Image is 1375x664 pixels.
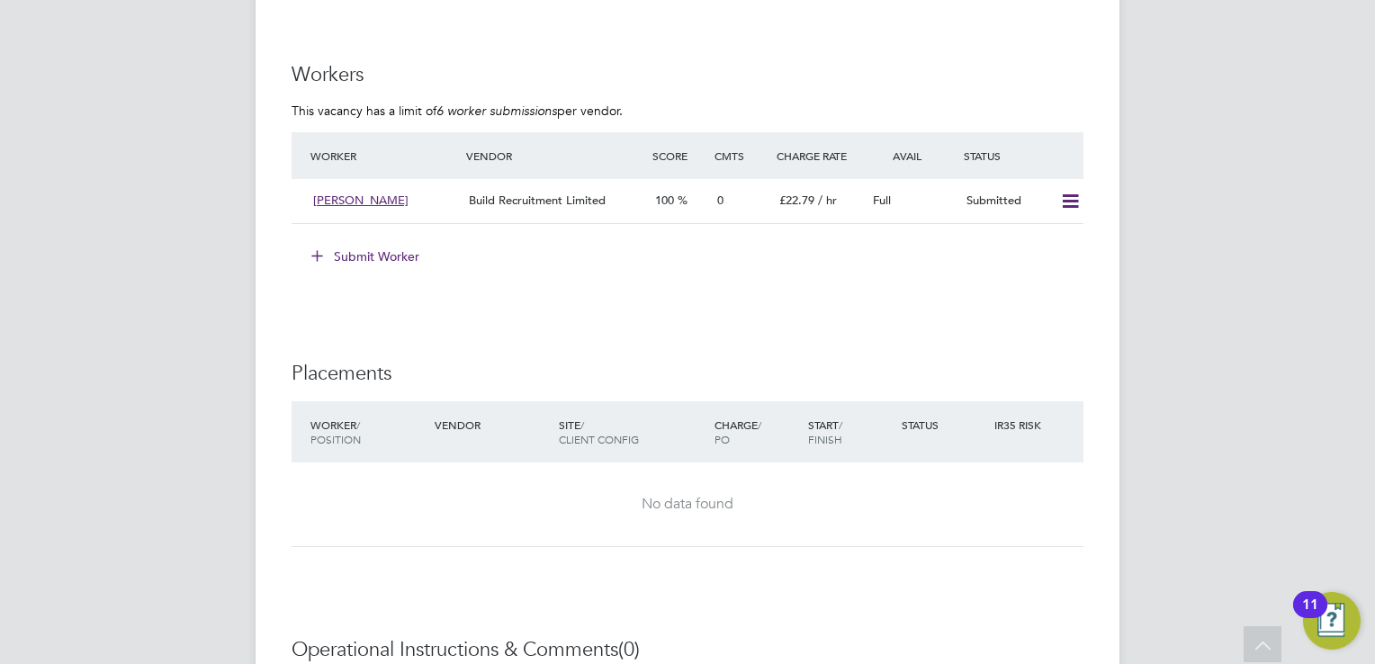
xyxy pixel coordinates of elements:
[873,193,891,208] span: Full
[710,139,772,172] div: Cmts
[1303,592,1361,650] button: Open Resource Center, 11 new notifications
[804,408,897,455] div: Start
[313,193,409,208] span: [PERSON_NAME]
[436,103,557,119] em: 6 worker submissions
[559,417,639,446] span: / Client Config
[292,637,1083,663] h3: Operational Instructions & Comments
[310,495,1065,514] div: No data found
[818,193,837,208] span: / hr
[772,139,866,172] div: Charge Rate
[306,408,430,455] div: Worker
[648,139,710,172] div: Score
[897,408,991,441] div: Status
[990,408,1052,441] div: IR35 Risk
[292,103,1083,119] p: This vacancy has a limit of per vendor.
[292,361,1083,387] h3: Placements
[310,417,361,446] span: / Position
[306,139,462,172] div: Worker
[430,408,554,441] div: Vendor
[710,408,804,455] div: Charge
[462,139,648,172] div: Vendor
[959,139,1083,172] div: Status
[959,186,1053,216] div: Submitted
[717,193,723,208] span: 0
[618,637,640,661] span: (0)
[299,242,434,271] button: Submit Worker
[866,139,959,172] div: Avail
[292,62,1083,88] h3: Workers
[655,193,674,208] span: 100
[714,417,761,446] span: / PO
[808,417,842,446] span: / Finish
[469,193,606,208] span: Build Recruitment Limited
[554,408,710,455] div: Site
[1302,605,1318,628] div: 11
[779,193,814,208] span: £22.79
